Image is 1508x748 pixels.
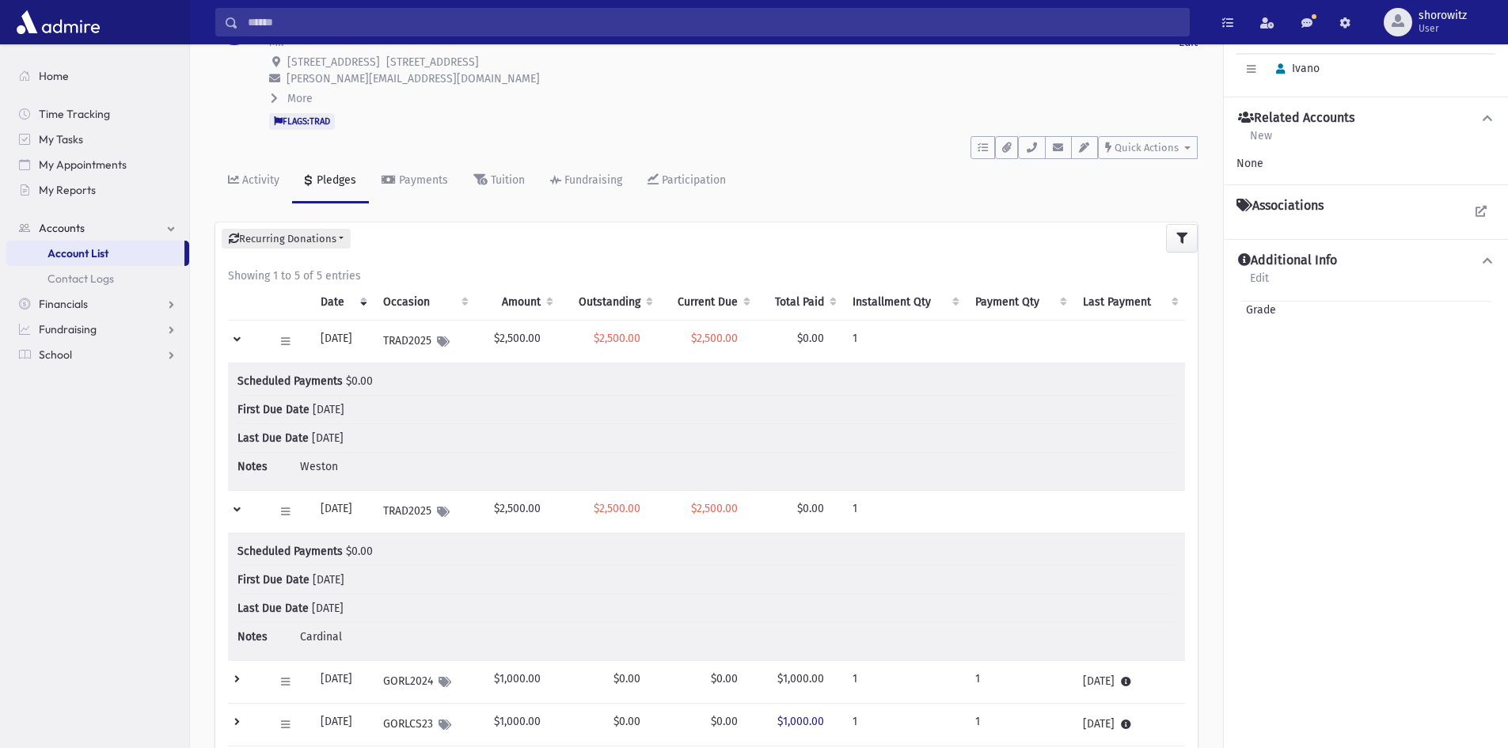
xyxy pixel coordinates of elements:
button: Quick Actions [1098,136,1198,159]
span: $0.00 [613,672,640,685]
span: $2,500.00 [594,332,640,345]
span: FLAGS:TRAD [269,113,335,129]
span: Time Tracking [39,107,110,121]
span: [PERSON_NAME][EMAIL_ADDRESS][DOMAIN_NAME] [287,72,540,85]
a: Fundraising [6,317,189,342]
td: 1 [843,491,967,533]
td: TRAD2025 [374,321,475,363]
span: Cardinal [300,630,342,644]
span: [DATE] [312,431,344,445]
span: $0.00 [346,545,373,558]
span: Last Due Date [237,600,309,617]
span: $2,500.00 [691,332,738,345]
span: $1,000.00 [777,672,824,685]
div: Activity [239,173,279,187]
div: Pledges [313,173,356,187]
td: $1,000.00 [475,661,560,704]
span: User [1419,22,1467,35]
td: $1,000.00 [475,704,560,746]
th: Last Payment: activate to sort column ascending [1073,284,1185,321]
td: 1 [843,704,967,746]
h4: Related Accounts [1238,110,1354,127]
span: $0.00 [711,672,738,685]
td: 1 [966,661,1073,704]
span: My Appointments [39,158,127,172]
a: Payments [369,159,461,203]
a: Fundraising [537,159,635,203]
span: [DATE] [312,602,344,615]
span: $0.00 [613,715,640,728]
th: Outstanding: activate to sort column ascending [560,284,659,321]
a: School [6,342,189,367]
span: My Reports [39,183,96,197]
span: shorowitz [1419,9,1467,22]
td: 1 [843,661,967,704]
span: $0.00 [797,502,824,515]
span: [STREET_ADDRESS] [287,55,380,69]
a: Financials [6,291,189,317]
span: Account List [47,246,108,260]
span: $2,500.00 [691,502,738,515]
span: $2,500.00 [594,502,640,515]
button: Related Accounts [1236,110,1495,127]
a: Edit [1249,269,1270,298]
a: New [1249,127,1273,155]
span: [DATE] [313,573,344,587]
td: [DATE] [311,704,374,746]
span: $0.00 [797,332,824,345]
th: Installment Qty: activate to sort column ascending [843,284,967,321]
span: Scheduled Payments [237,543,343,560]
th: Payment Qty: activate to sort column ascending [966,284,1073,321]
button: Recurring Donations [222,229,351,249]
span: Grade [1240,302,1276,318]
a: Account List [6,241,184,266]
th: Amount: activate to sort column ascending [475,284,560,321]
span: Last Due Date [237,430,309,446]
h4: Additional Info [1238,252,1337,269]
th: Total Paid: activate to sort column ascending [757,284,842,321]
input: Search [238,8,1189,36]
td: [DATE] [311,661,374,704]
span: $1,000.00 [777,715,824,728]
span: Contact Logs [47,271,114,286]
span: Home [39,69,69,83]
a: Accounts [6,215,189,241]
td: [DATE] [311,491,374,533]
span: Financials [39,297,88,311]
span: Weston [300,460,338,473]
span: Accounts [39,221,85,235]
div: Fundraising [561,173,622,187]
span: More [287,92,313,105]
td: 1 [966,704,1073,746]
a: Contact Logs [6,266,189,291]
a: Time Tracking [6,101,189,127]
td: [DATE] [1073,661,1185,704]
span: Scheduled Payments [237,373,343,389]
a: Tuition [461,159,537,203]
a: Activity [215,159,292,203]
a: My Appointments [6,152,189,177]
span: [DATE] [313,403,344,416]
td: [DATE] [311,321,374,363]
a: Pledges [292,159,369,203]
span: $0.00 [711,715,738,728]
td: $2,500.00 [475,321,560,363]
button: Additional Info [1236,252,1495,269]
div: Showing 1 to 5 of 5 entries [228,268,1185,284]
span: First Due Date [237,401,310,418]
td: [DATE] [1073,704,1185,746]
div: None [1236,155,1495,172]
span: Fundraising [39,322,97,336]
th: Date: activate to sort column ascending [311,284,374,321]
div: Participation [659,173,726,187]
span: Notes [237,458,297,475]
span: School [39,347,72,362]
td: GORLCS23 [374,704,475,746]
button: More [269,90,314,107]
img: AdmirePro [13,6,104,38]
a: My Reports [6,177,189,203]
span: [STREET_ADDRESS] [386,55,479,69]
span: First Due Date [237,571,310,588]
td: GORL2024 [374,661,475,704]
a: Home [6,63,189,89]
